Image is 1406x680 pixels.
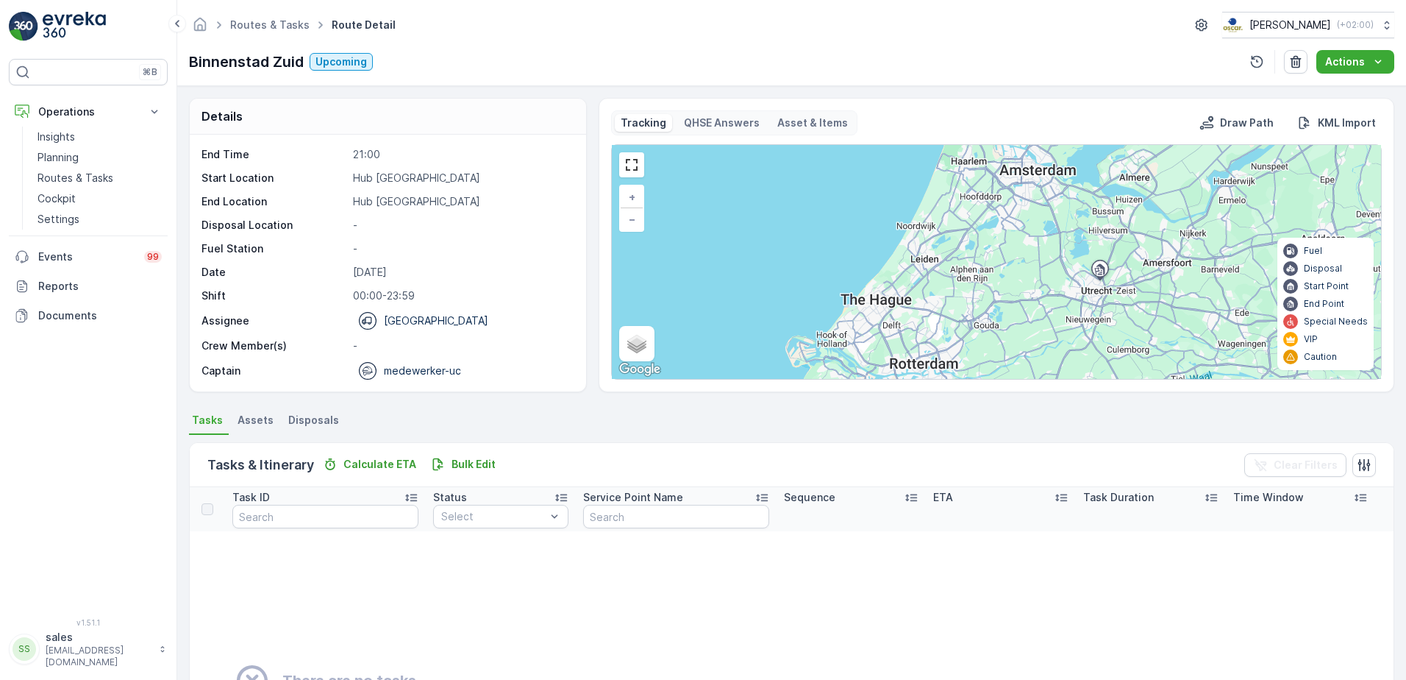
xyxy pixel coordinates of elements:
[192,22,208,35] a: Homepage
[230,18,310,31] a: Routes & Tasks
[201,107,243,125] p: Details
[1220,116,1274,130] p: Draw Path
[615,360,664,379] img: Google
[38,191,76,206] p: Cockpit
[1304,263,1342,275] p: Disposal
[353,147,571,162] p: 21:00
[201,265,347,280] p: Date
[38,171,113,185] p: Routes & Tasks
[452,457,496,472] p: Bulk Edit
[201,288,347,303] p: Shift
[201,194,347,209] p: End Location
[9,272,168,301] a: Reports
[32,209,168,230] a: Settings
[1304,316,1368,327] p: Special Needs
[583,490,683,505] p: Service Point Name
[1337,19,1374,31] p: ( +02:00 )
[615,360,664,379] a: Open this area in Google Maps (opens a new window)
[232,505,418,528] input: Search
[329,18,399,32] span: Route Detail
[13,637,36,661] div: SS
[38,308,162,323] p: Documents
[207,455,314,475] p: Tasks & Itinerary
[315,54,367,69] p: Upcoming
[353,241,571,256] p: -
[201,339,347,353] p: Crew Member(s)
[38,279,162,294] p: Reports
[1233,490,1304,505] p: Time Window
[621,154,643,176] a: View Fullscreen
[288,413,339,428] span: Disposals
[1304,280,1349,292] p: Start Point
[32,147,168,168] a: Planning
[32,127,168,147] a: Insights
[1318,116,1376,130] p: KML Import
[232,490,270,505] p: Task ID
[38,150,79,165] p: Planning
[343,457,416,472] p: Calculate ETA
[353,194,571,209] p: Hub [GEOGRAPHIC_DATA]
[1222,17,1243,33] img: basis-logo_rgb2x.png
[32,168,168,188] a: Routes & Tasks
[1325,54,1365,69] p: Actions
[201,218,347,233] p: Disposal Location
[1222,12,1394,38] button: [PERSON_NAME](+02:00)
[1316,50,1394,74] button: Actions
[46,645,151,668] p: [EMAIL_ADDRESS][DOMAIN_NAME]
[384,364,461,378] p: medewerker-uc
[621,327,653,360] a: Layers
[1304,333,1318,345] p: VIP
[425,456,502,473] button: Bulk Edit
[143,66,157,78] p: ⌘B
[353,171,571,185] p: Hub [GEOGRAPHIC_DATA]
[189,51,304,73] p: Binnenstad Zuid
[192,413,223,428] span: Tasks
[629,213,636,225] span: −
[38,105,138,119] p: Operations
[433,490,467,505] p: Status
[1291,114,1382,132] button: KML Import
[621,186,643,208] a: Zoom In
[201,147,347,162] p: End Time
[784,490,835,505] p: Sequence
[684,116,760,130] p: QHSE Answers
[583,505,769,528] input: Search
[353,218,571,233] p: -
[238,413,274,428] span: Assets
[201,314,249,328] p: Assignee
[384,314,488,328] p: [GEOGRAPHIC_DATA]
[38,212,79,227] p: Settings
[147,251,159,263] p: 99
[9,242,168,272] a: Events99
[46,630,151,645] p: sales
[441,509,546,524] p: Select
[9,12,38,41] img: logo
[32,188,168,209] a: Cockpit
[201,241,347,256] p: Fuel Station
[43,12,106,41] img: logo_light-DOdMpM7g.png
[353,339,571,353] p: -
[1193,114,1280,132] button: Draw Path
[353,288,571,303] p: 00:00-23:59
[201,364,240,378] p: Captain
[621,116,666,130] p: Tracking
[621,208,643,230] a: Zoom Out
[38,249,135,264] p: Events
[1304,298,1344,310] p: End Point
[1274,458,1338,472] p: Clear Filters
[353,265,571,280] p: [DATE]
[612,145,1381,379] div: 0
[1249,18,1331,32] p: [PERSON_NAME]
[1083,490,1154,505] p: Task Duration
[777,116,848,130] p: Asset & Items
[9,97,168,127] button: Operations
[38,130,75,144] p: Insights
[1244,453,1346,477] button: Clear Filters
[9,630,168,668] button: SSsales[EMAIL_ADDRESS][DOMAIN_NAME]
[1304,245,1322,257] p: Fuel
[201,171,347,185] p: Start Location
[317,456,422,473] button: Calculate ETA
[629,191,635,203] span: +
[9,618,168,627] span: v 1.51.1
[933,490,953,505] p: ETA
